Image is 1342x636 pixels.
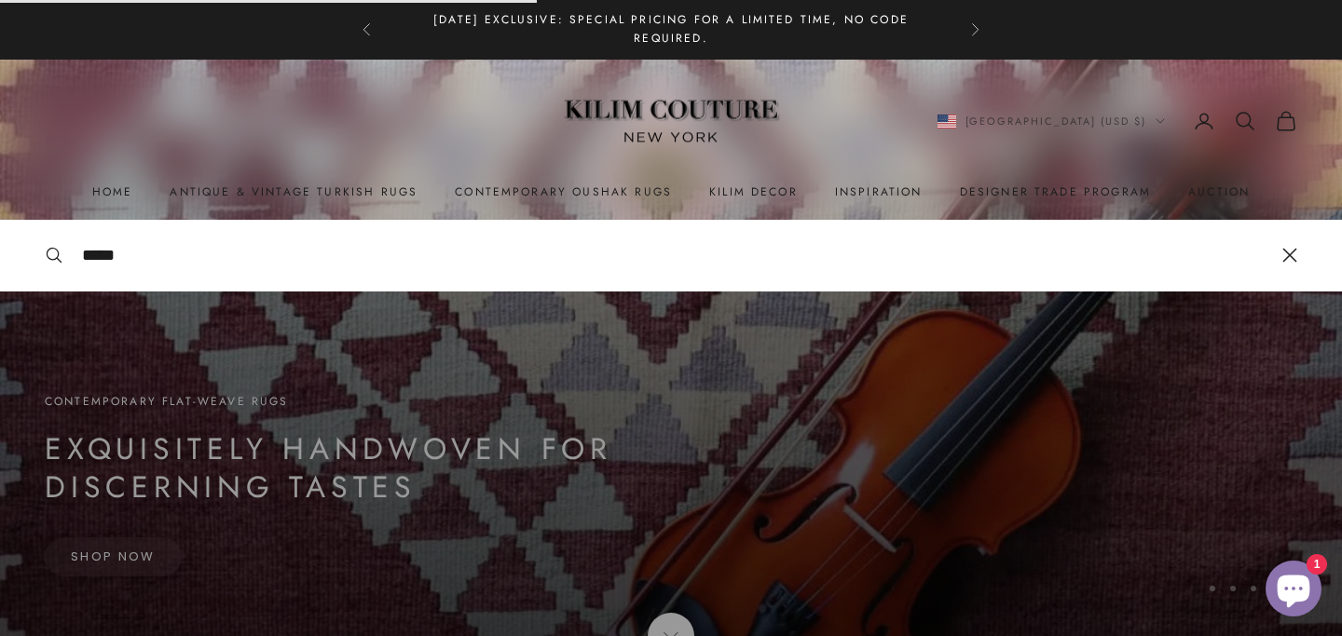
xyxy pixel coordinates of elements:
button: Change country or currency [938,113,1166,129]
img: United States [938,115,956,129]
img: Logo of Kilim Couture New York [555,77,787,166]
a: Contemporary Oushak Rugs [455,183,672,201]
a: Home [92,183,133,201]
inbox-online-store-chat: Shopify online store chat [1260,561,1327,621]
span: [GEOGRAPHIC_DATA] (USD $) [965,113,1147,129]
input: Search [82,242,1264,269]
a: Antique & Vintage Turkish Rugs [170,183,418,201]
nav: Secondary navigation [938,110,1298,132]
a: Designer Trade Program [960,183,1152,201]
a: Auction [1188,183,1250,201]
nav: Primary navigation [45,183,1297,201]
p: [DATE] Exclusive: Special Pricing for a Limited Time, No Code Required. [410,11,932,48]
summary: Kilim Decor [709,183,798,201]
a: Inspiration [835,183,923,201]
